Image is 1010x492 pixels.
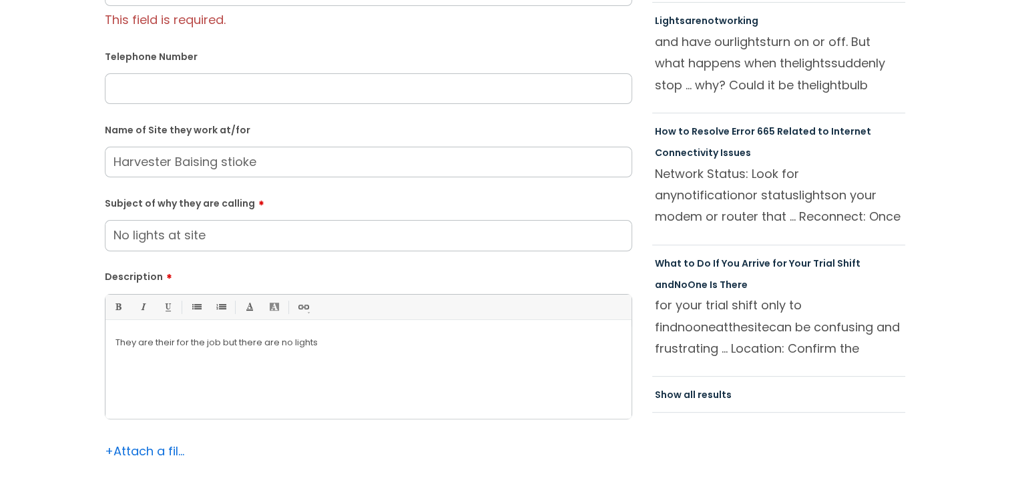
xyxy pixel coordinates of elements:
[655,163,903,227] p: Network Status: Look for any or status on your modem or router that ... Reconnect: Once your devi...
[241,299,258,315] a: Font Color
[188,299,204,315] a: • Unordered List (Ctrl-Shift-7)
[109,299,126,315] a: Bold (Ctrl-B)
[655,388,732,401] a: Show all results
[266,299,282,315] a: Back Color
[655,14,758,27] a: Lightsarenotworking
[655,14,685,27] span: Lights
[748,319,769,335] span: site
[702,14,719,27] span: not
[212,299,229,315] a: 1. Ordered List (Ctrl-Shift-8)
[799,55,831,71] span: lights
[678,319,693,335] span: no
[655,125,871,159] a: How to Resolve Error 665 Related to Internet Connectivity Issues
[105,193,632,209] label: Subject of why they are calling
[799,187,831,203] span: lights
[105,49,632,63] label: Telephone Number
[655,295,903,359] p: for your trial shift only to find one the can be confusing and frustrating ... Location: Confirm ...
[716,319,728,335] span: at
[294,299,311,315] a: Link
[159,299,176,315] a: Underline(Ctrl-U)
[105,267,632,283] label: Description
[816,77,842,93] span: light
[115,337,621,349] p: They are their for the job but there are no lights
[134,299,151,315] a: Italic (Ctrl-I)
[655,31,903,95] p: and have our turn on or off. But what happens when the suddenly stop ... why? Could it be the bul...
[655,257,860,291] a: What to Do If You Arrive for Your Trial Shift andNoOne Is There
[734,33,766,50] span: lights
[677,187,745,203] span: notification
[105,122,632,136] label: Name of Site they work at/for
[105,441,185,462] div: Attach a file
[674,278,688,291] span: No
[105,6,632,31] div: This field is required.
